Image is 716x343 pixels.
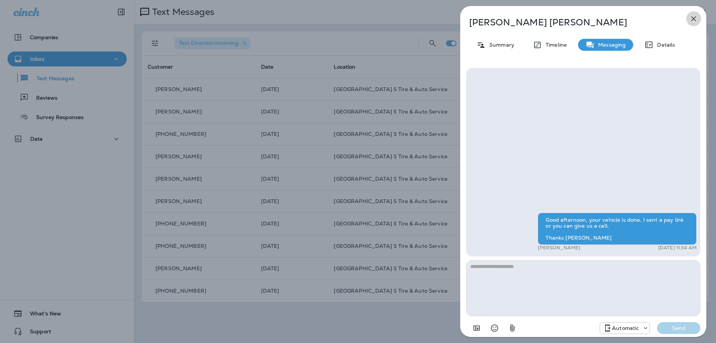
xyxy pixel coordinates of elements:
button: Add in a premade template [469,321,484,336]
p: Details [653,42,675,48]
p: [PERSON_NAME] [538,245,580,251]
p: [PERSON_NAME] [PERSON_NAME] [469,17,673,28]
p: Automatic [612,325,639,331]
p: Messaging [594,42,626,48]
p: Summary [486,42,514,48]
div: Good afternoon, your vehicle is done. I sent a pay link or you can give us a call. Thanks [PERSON... [538,213,697,245]
p: Timeline [542,42,567,48]
button: Select an emoji [487,321,502,336]
p: [DATE] 11:34 AM [658,245,697,251]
